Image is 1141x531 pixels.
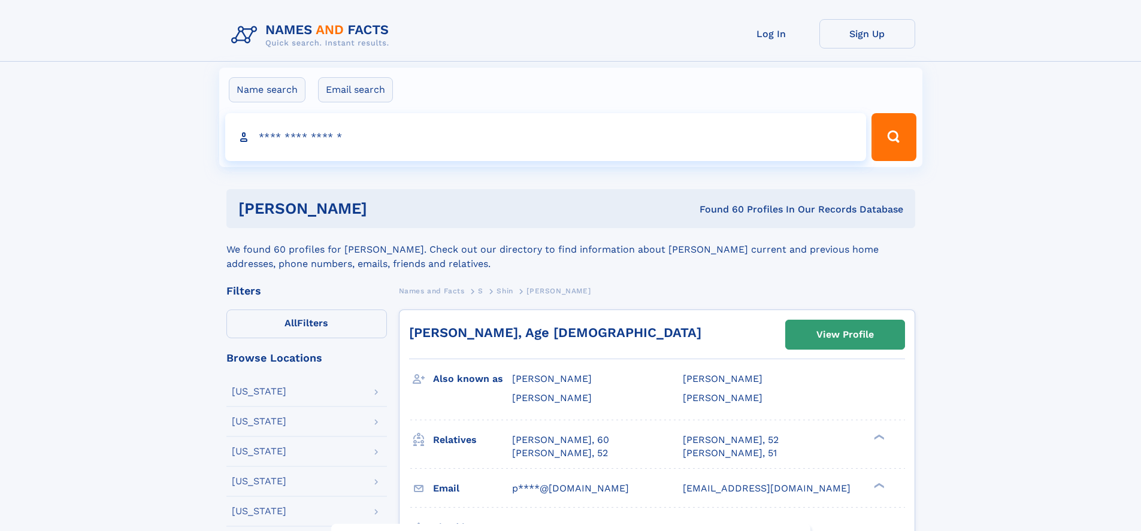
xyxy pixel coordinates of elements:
div: [US_STATE] [232,506,286,516]
a: Sign Up [819,19,915,48]
input: search input [225,113,867,161]
div: ❯ [871,481,885,489]
a: Log In [724,19,819,48]
div: ❯ [871,433,885,441]
img: Logo Names and Facts [226,19,399,51]
span: [PERSON_NAME] [526,287,591,295]
label: Name search [229,77,305,102]
span: [EMAIL_ADDRESS][DOMAIN_NAME] [683,483,851,494]
a: Names and Facts [399,283,465,298]
a: [PERSON_NAME], 52 [683,433,779,447]
button: Search Button [871,113,916,161]
div: We found 60 profiles for [PERSON_NAME]. Check out our directory to find information about [PERSON... [226,228,915,271]
span: [PERSON_NAME] [512,373,592,384]
h3: Relatives [433,430,512,450]
a: [PERSON_NAME], 51 [683,447,777,460]
div: Browse Locations [226,353,387,363]
div: [US_STATE] [232,417,286,426]
div: Found 60 Profiles In Our Records Database [533,203,903,216]
div: Filters [226,286,387,296]
div: [US_STATE] [232,387,286,396]
a: S [478,283,483,298]
span: All [285,317,297,329]
div: [US_STATE] [232,447,286,456]
a: [PERSON_NAME], 52 [512,447,608,460]
label: Email search [318,77,393,102]
h3: Email [433,478,512,499]
a: [PERSON_NAME], Age [DEMOGRAPHIC_DATA] [409,325,701,340]
label: Filters [226,310,387,338]
span: [PERSON_NAME] [683,392,762,403]
span: S [478,287,483,295]
a: Shin [497,283,513,298]
h3: Also known as [433,369,512,389]
span: [PERSON_NAME] [512,392,592,403]
div: [US_STATE] [232,477,286,486]
a: View Profile [786,320,904,349]
h1: [PERSON_NAME] [238,201,534,216]
span: Shin [497,287,513,295]
div: View Profile [816,321,874,348]
span: [PERSON_NAME] [683,373,762,384]
a: [PERSON_NAME], 60 [512,433,609,447]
